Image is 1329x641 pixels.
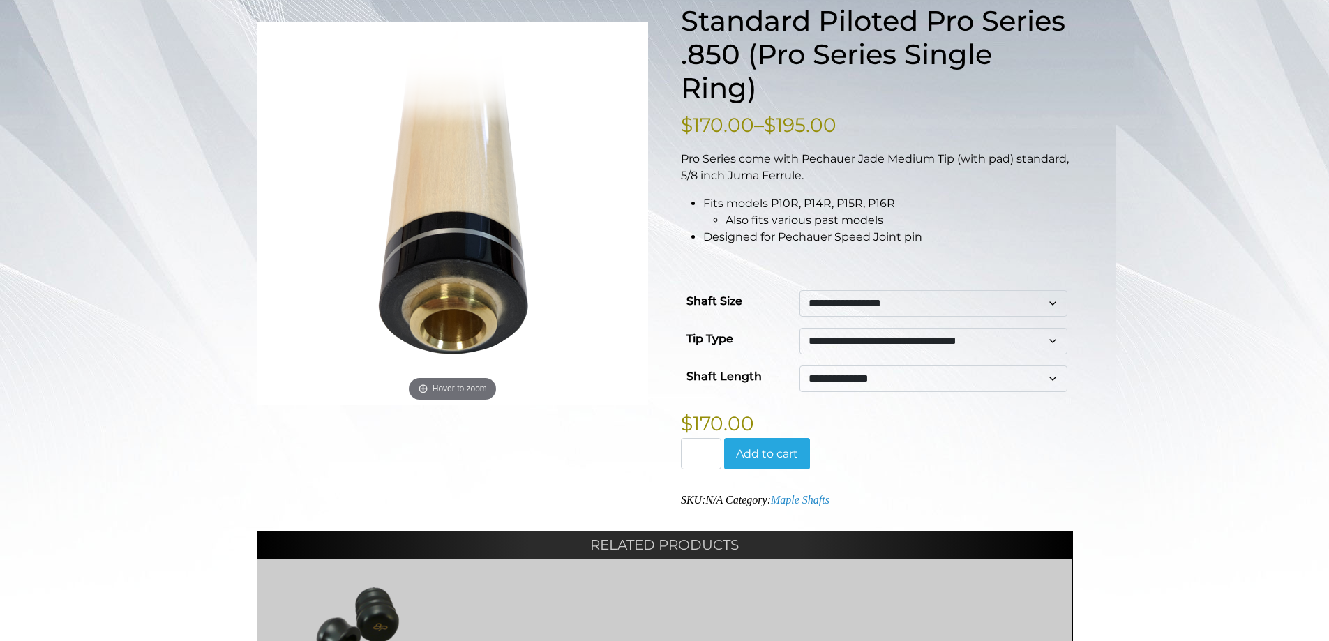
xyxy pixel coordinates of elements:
[686,328,733,350] label: Tip Type
[257,531,1073,559] h2: Related products
[681,113,693,137] span: $
[681,4,1073,105] h1: Standard Piloted Pro Series .850 (Pro Series Single Ring)
[764,113,776,137] span: $
[681,113,754,137] bdi: 170.00
[681,494,723,506] span: SKU:
[705,494,723,506] span: N/A
[257,22,649,405] a: 3Hover to zoom
[681,412,693,435] span: $
[686,290,742,312] label: Shaft Size
[724,438,810,470] button: Add to cart
[681,412,754,435] bdi: 170.00
[257,22,649,405] img: Standard Piloted Pro Series .850
[686,365,762,388] label: Shaft Length
[764,113,836,137] bdi: 195.00
[703,195,1073,229] li: Fits models P10R, P14R, P15R, P16R
[703,229,1073,246] li: Designed for Pechauer Speed Joint pin
[726,212,1073,229] li: Also fits various past models
[771,494,829,506] a: Maple Shafts
[726,494,829,506] span: Category:
[681,110,1073,139] p: –
[681,438,721,470] input: Product quantity
[681,151,1073,184] p: Pro Series come with Pechauer Jade Medium Tip (with pad) standard, 5/8 inch Juma Ferrule.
